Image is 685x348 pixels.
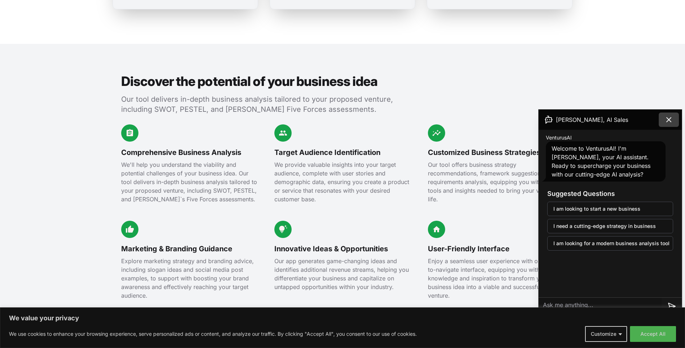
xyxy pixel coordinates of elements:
[428,244,564,254] h3: User-Friendly Interface
[556,115,628,124] span: [PERSON_NAME], AI Sales
[428,147,564,157] h3: Customized Business Strategies
[121,74,397,88] h2: Discover the potential of your business idea
[121,257,257,300] p: Explore marketing strategy and branding advice, including slogan ideas and social media post exam...
[547,236,673,251] button: I am looking for a modern business analysis tool
[274,160,411,203] p: We provide valuable insights into your target audience, complete with user stories and demographi...
[546,134,572,141] span: VenturusAI
[121,147,257,157] h3: Comprehensive Business Analysis
[630,326,676,342] button: Accept All
[274,147,411,157] h3: Target Audience Identification
[121,94,397,114] p: Our tool delivers in-depth business analysis tailored to your proposed venture, including SWOT, P...
[9,330,417,338] p: We use cookies to enhance your browsing experience, serve personalized ads or content, and analyz...
[9,314,676,322] p: We value your privacy
[547,202,673,216] button: I am looking to start a new business
[552,145,650,178] span: Welcome to VenturusAI! I'm [PERSON_NAME], your AI assistant. Ready to supercharge your business w...
[585,326,627,342] button: Customize
[428,160,564,203] p: Our tool offers business strategy recommendations, framework suggestions, and requirements analys...
[274,244,411,254] h3: Innovative Ideas & Opportunities
[121,160,257,203] p: We'll help you understand the viability and potential challenges of your business idea. Our tool ...
[547,189,673,199] h3: Suggested Questions
[274,257,411,291] p: Our app generates game-changing ideas and identifies additional revenue streams, helping you diff...
[547,219,673,233] button: I need a cutting-edge strategy in business
[428,257,564,300] p: Enjoy a seamless user experience with our easy-to-navigate interface, equipping you with the know...
[121,244,257,254] h3: Marketing & Branding Guidance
